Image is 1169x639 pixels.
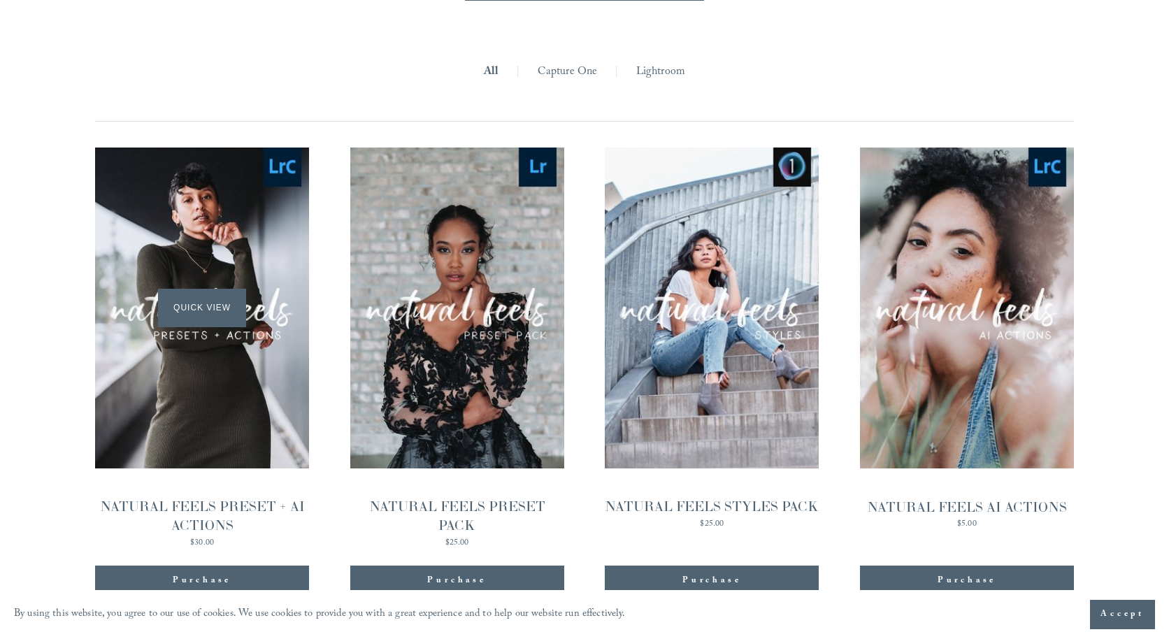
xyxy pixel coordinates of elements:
[605,148,819,532] a: NATURAL FEELS STYLES PACK
[605,497,819,516] div: NATURAL FEELS STYLES PACK
[158,289,245,327] span: Quick View
[427,574,486,588] span: Purchase
[682,574,741,588] span: Purchase
[867,520,1067,529] div: $5.00
[350,497,564,535] div: NATURAL FEELS PRESET PACK
[867,498,1067,517] div: NATURAL FEELS AI ACTIONS
[173,574,231,588] span: Purchase
[938,574,996,588] span: Purchase
[484,62,499,83] a: All
[1100,608,1145,622] span: Accept
[516,62,519,83] span: |
[95,539,309,547] div: $30.00
[1090,600,1155,629] button: Accept
[538,62,598,83] a: Capture One
[350,566,564,596] button: Purchase
[860,566,1074,596] button: Purchase
[605,520,819,529] div: $25.00
[95,497,309,535] div: NATURAL FEELS PRESET + AI ACTIONS
[605,566,819,596] button: Purchase
[636,62,685,83] a: Lightroom
[350,539,564,547] div: $25.00
[14,605,626,625] p: By using this website, you agree to our use of cookies. We use cookies to provide you with a grea...
[95,148,309,551] a: NATURAL FEELS PRESET + AI ACTIONS
[615,62,618,83] span: |
[860,148,1074,532] a: NATURAL FEELS AI ACTIONS
[350,148,564,551] a: NATURAL FEELS PRESET PACK
[95,566,309,596] button: Purchase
